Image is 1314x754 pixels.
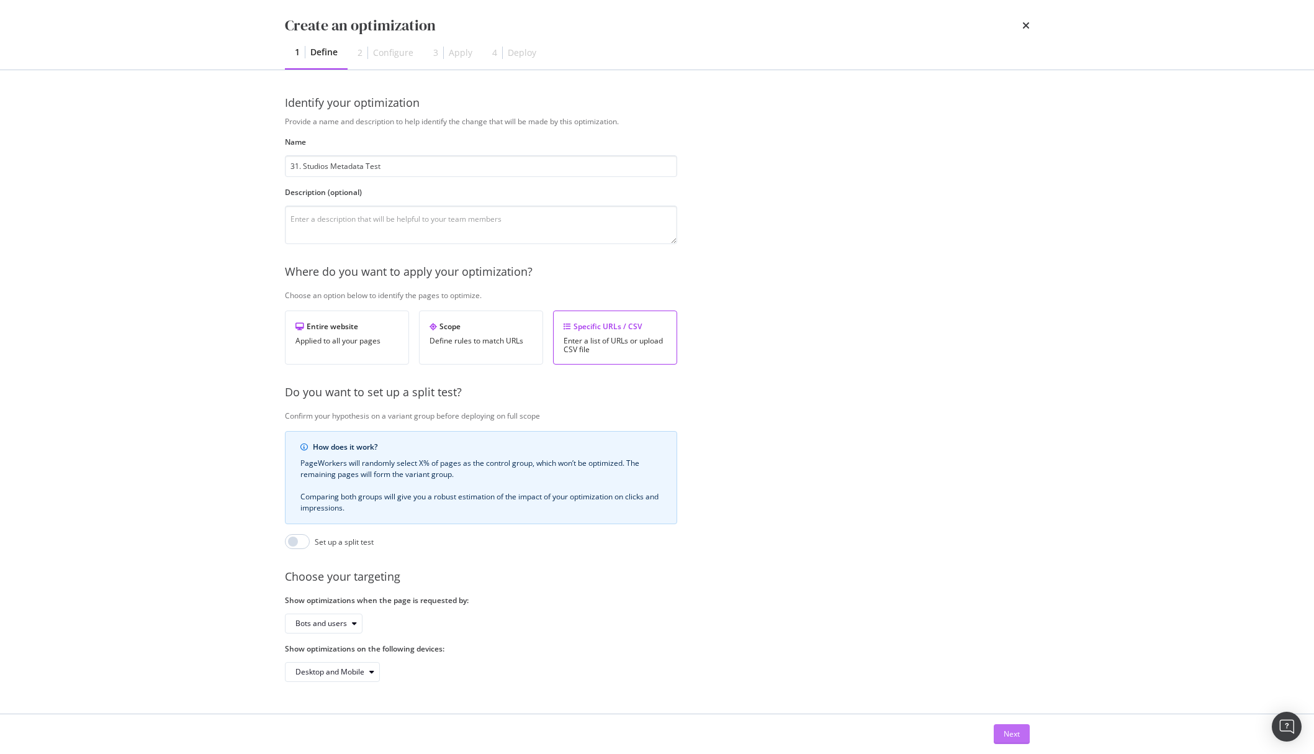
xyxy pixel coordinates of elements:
div: Desktop and Mobile [295,668,364,676]
button: Next [994,724,1030,744]
div: Apply [449,47,472,59]
div: Configure [373,47,413,59]
label: Show optimizations when the page is requested by: [285,595,677,606]
label: Show optimizations on the following devices: [285,643,677,654]
div: 1 [295,46,300,58]
div: Choose your targeting [285,569,1091,585]
div: Bots and users [295,620,347,627]
div: Do you want to set up a split test? [285,384,1091,401]
label: Description (optional) [285,187,677,198]
div: Applied to all your pages [295,337,398,345]
div: Next [1004,729,1020,739]
div: info banner [285,431,677,524]
div: Set up a split test [315,537,374,547]
div: Where do you want to apply your optimization? [285,264,1091,280]
div: Scope [430,321,533,332]
div: Choose an option below to identify the pages to optimize. [285,290,1091,301]
div: Specific URLs / CSV [564,321,667,332]
div: 2 [358,47,362,59]
div: How does it work? [313,442,662,453]
button: Bots and users [285,614,362,634]
div: 4 [492,47,497,59]
div: Define [310,46,338,58]
div: Open Intercom Messenger [1272,712,1302,742]
div: Create an optimization [285,15,436,36]
div: PageWorkers will randomly select X% of pages as the control group, which won’t be optimized. The ... [300,458,662,514]
div: Enter a list of URLs or upload CSV file [564,337,667,354]
div: Identify your optimization [285,95,1030,111]
div: 3 [433,47,438,59]
input: Enter an optimization name to easily find it back [285,155,677,177]
div: Deploy [508,47,536,59]
button: Desktop and Mobile [285,662,380,682]
div: times [1022,15,1030,36]
div: Confirm your hypothesis on a variant group before deploying on full scope [285,411,1091,421]
div: Entire website [295,321,398,332]
div: Provide a name and description to help identify the change that will be made by this optimization. [285,116,1091,127]
div: Define rules to match URLs [430,337,533,345]
label: Name [285,137,677,147]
